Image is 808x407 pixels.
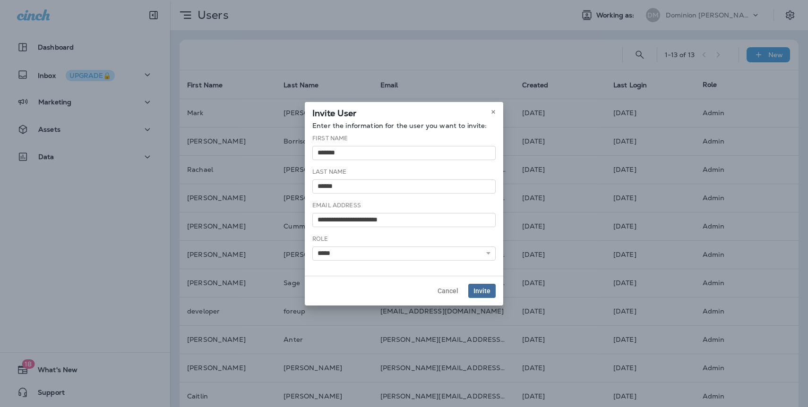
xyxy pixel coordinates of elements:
label: First Name [312,135,348,142]
button: Cancel [432,284,464,298]
p: Enter the information for the user you want to invite: [312,122,496,129]
label: Email Address [312,202,361,209]
span: Cancel [438,288,458,294]
label: Last Name [312,168,346,176]
div: Invite User [305,102,503,122]
label: Role [312,235,328,243]
span: Invite [473,288,490,294]
button: Invite [468,284,496,298]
